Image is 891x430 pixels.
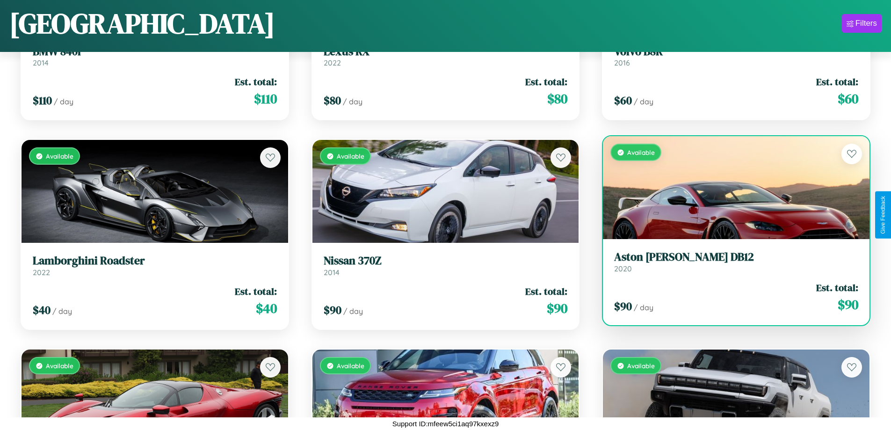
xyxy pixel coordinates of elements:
[842,14,882,33] button: Filters
[9,4,275,43] h1: [GEOGRAPHIC_DATA]
[614,93,632,108] span: $ 60
[855,19,877,28] div: Filters
[324,45,568,68] a: Lexus RX2022
[627,148,655,156] span: Available
[46,362,73,370] span: Available
[547,299,567,318] span: $ 90
[33,93,52,108] span: $ 110
[343,97,362,106] span: / day
[614,299,632,314] span: $ 90
[324,58,341,67] span: 2022
[46,152,73,160] span: Available
[634,97,653,106] span: / day
[614,58,630,67] span: 2016
[324,93,341,108] span: $ 80
[324,254,568,277] a: Nissan 370Z2014
[256,299,277,318] span: $ 40
[33,268,50,277] span: 2022
[235,75,277,88] span: Est. total:
[235,284,277,298] span: Est. total:
[392,417,499,430] p: Support ID: mfeew5ci1aq97kxexz9
[343,306,363,316] span: / day
[614,250,858,273] a: Aston [PERSON_NAME] DB122020
[838,295,858,314] span: $ 90
[33,45,277,68] a: BMW 840i2014
[634,303,653,312] span: / day
[614,45,858,68] a: Volvo B8R2016
[880,196,886,234] div: Give Feedback
[324,268,340,277] span: 2014
[54,97,73,106] span: / day
[324,254,568,268] h3: Nissan 370Z
[525,75,567,88] span: Est. total:
[33,302,51,318] span: $ 40
[324,302,341,318] span: $ 90
[525,284,567,298] span: Est. total:
[614,264,632,273] span: 2020
[52,306,72,316] span: / day
[33,58,49,67] span: 2014
[337,152,364,160] span: Available
[547,89,567,108] span: $ 80
[337,362,364,370] span: Available
[254,89,277,108] span: $ 110
[614,250,858,264] h3: Aston [PERSON_NAME] DB12
[816,75,858,88] span: Est. total:
[33,254,277,277] a: Lamborghini Roadster2022
[627,362,655,370] span: Available
[816,281,858,294] span: Est. total:
[33,254,277,268] h3: Lamborghini Roadster
[838,89,858,108] span: $ 60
